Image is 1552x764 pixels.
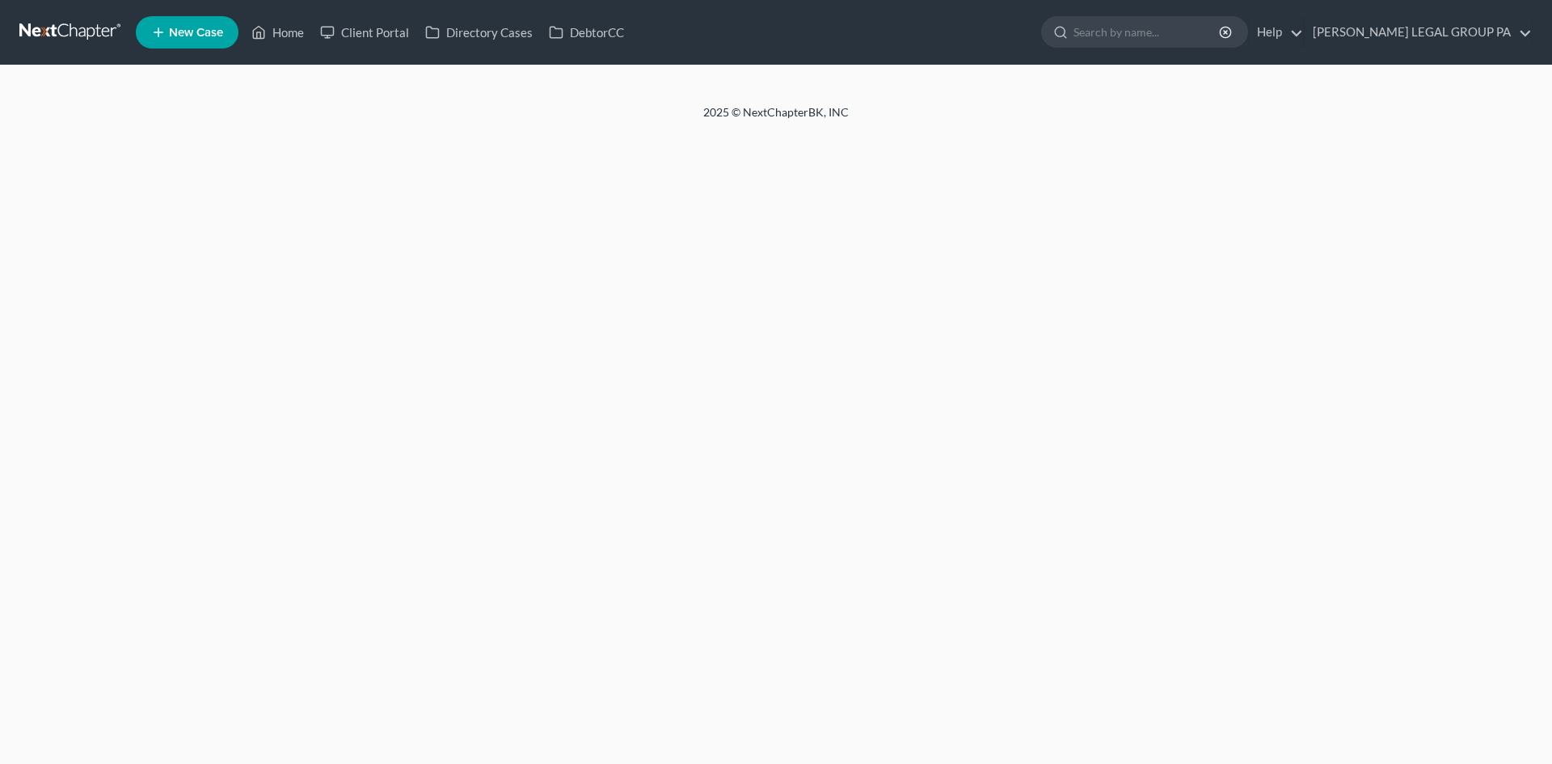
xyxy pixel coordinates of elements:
input: Search by name... [1073,17,1221,47]
a: Client Portal [312,18,417,47]
a: Directory Cases [417,18,541,47]
a: DebtorCC [541,18,632,47]
div: 2025 © NextChapterBK, INC [315,104,1237,133]
a: Help [1249,18,1303,47]
a: [PERSON_NAME] LEGAL GROUP PA [1305,18,1532,47]
span: New Case [169,27,223,39]
a: Home [243,18,312,47]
